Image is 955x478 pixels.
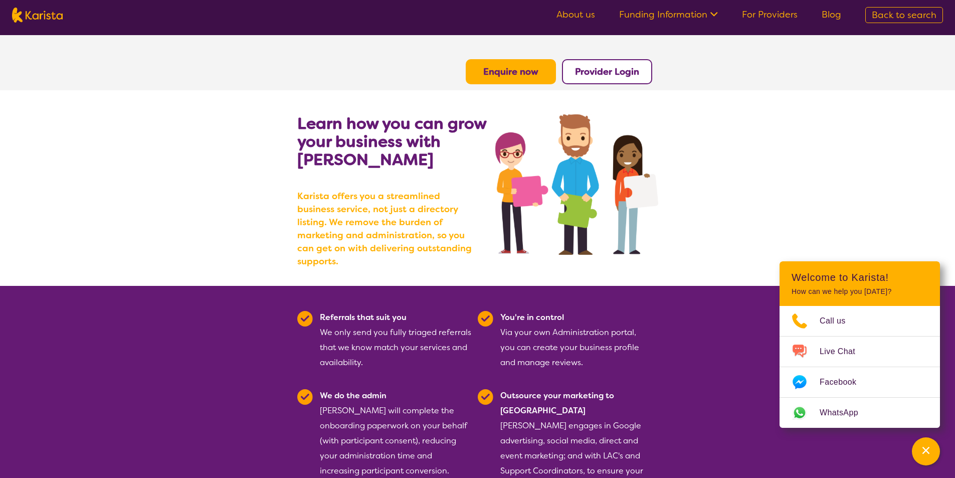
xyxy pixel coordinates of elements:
[562,59,652,84] button: Provider Login
[297,190,478,268] b: Karista offers you a streamlined business service, not just a directory listing. We remove the bu...
[320,310,472,370] div: We only send you fully triaged referrals that we know match your services and availability.
[865,7,943,23] a: Back to search
[320,390,387,401] b: We do the admin
[820,313,858,329] span: Call us
[483,66,538,78] a: Enquire now
[742,9,798,21] a: For Providers
[780,398,940,428] a: Web link opens in a new tab.
[495,114,658,255] img: grow your business with Karista
[478,311,493,327] img: Tick
[500,312,564,323] b: You're in control
[478,389,493,405] img: Tick
[792,271,928,283] h2: Welcome to Karista!
[466,59,556,84] button: Enquire now
[780,306,940,428] ul: Choose channel
[822,9,841,21] a: Blog
[297,311,313,327] img: Tick
[780,261,940,428] div: Channel Menu
[792,287,928,296] p: How can we help you [DATE]?
[500,390,614,416] b: Outsource your marketing to [GEOGRAPHIC_DATA]
[297,113,486,170] b: Learn how you can grow your business with [PERSON_NAME]
[575,66,639,78] a: Provider Login
[820,375,868,390] span: Facebook
[297,389,313,405] img: Tick
[619,9,718,21] a: Funding Information
[820,405,870,420] span: WhatsApp
[912,437,940,465] button: Channel Menu
[320,312,407,323] b: Referrals that suit you
[820,344,867,359] span: Live Chat
[556,9,595,21] a: About us
[872,9,936,21] span: Back to search
[12,8,63,23] img: Karista logo
[500,310,652,370] div: Via your own Administration portal, you can create your business profile and manage reviews.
